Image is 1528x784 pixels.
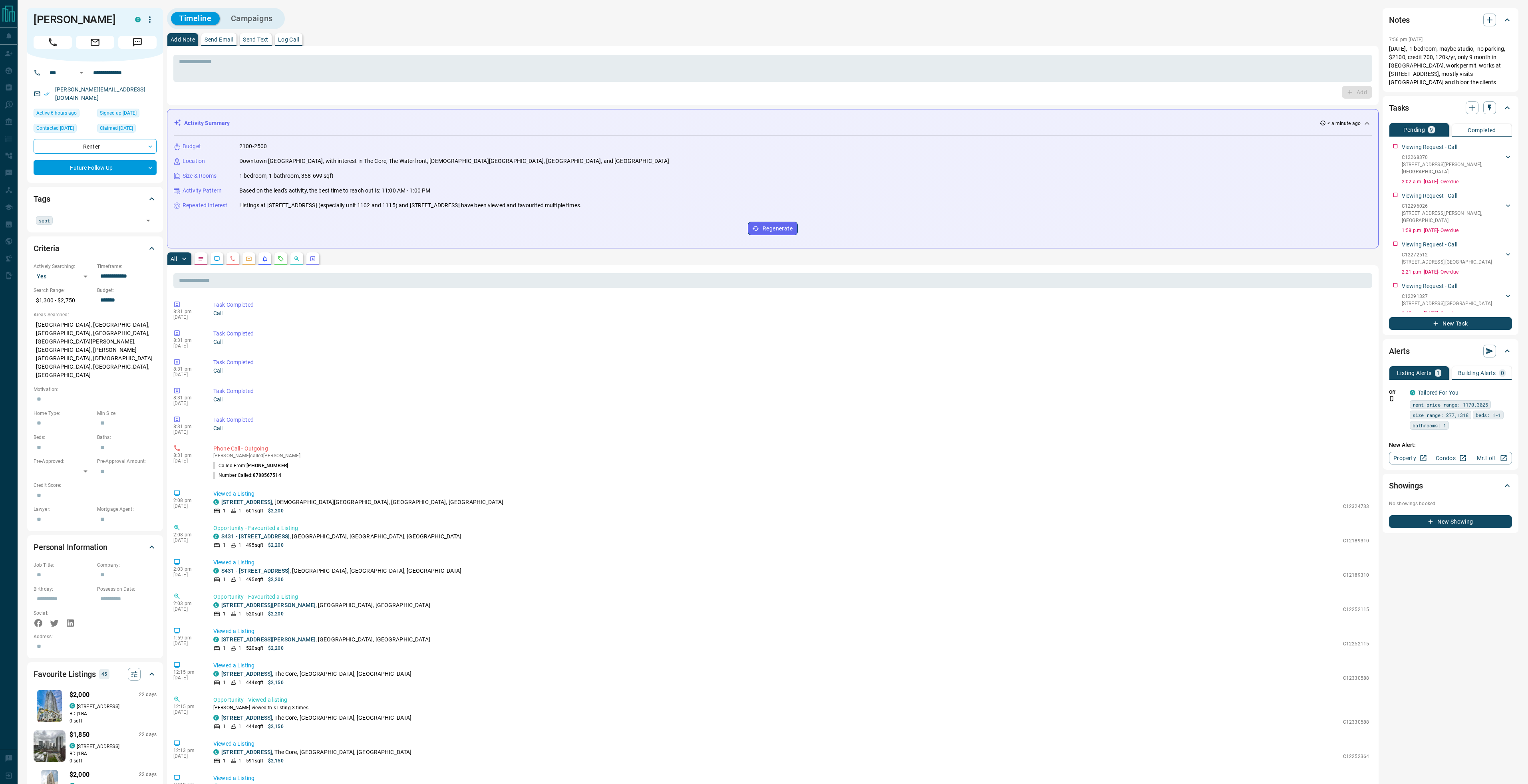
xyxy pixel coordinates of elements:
p: 1 [223,610,226,617]
p: BD | 1 BA [70,750,157,757]
p: Home Type: [34,410,93,417]
p: Task Completed [213,301,1369,309]
p: [DATE], 1 bedroom, maybe studio, no parking, $2100, credit 700, 120k/yr, only 9 month in [GEOGRAP... [1389,45,1512,87]
div: condos.ca [213,602,219,608]
p: $2,150 [268,679,284,686]
p: [DATE] [173,538,201,543]
p: C12189310 [1343,537,1369,544]
p: Based on the lead's activity, the best time to reach out is: 11:00 AM - 1:00 PM [239,187,430,195]
p: Call [213,367,1369,375]
span: bathrooms: 1 [1413,421,1446,429]
p: Baths: [97,434,157,441]
p: [STREET_ADDRESS] [77,703,119,710]
div: condos.ca [70,743,75,748]
p: [GEOGRAPHIC_DATA], [GEOGRAPHIC_DATA], [GEOGRAPHIC_DATA], [GEOGRAPHIC_DATA], [GEOGRAPHIC_DATA][PER... [34,318,157,382]
p: 1 [223,507,226,514]
p: 1 bedroom, 1 bathroom, 358-699 sqft [239,172,334,180]
a: Favourited listing$2,00022 dayscondos.ca[STREET_ADDRESS]BD |1BA0 sqft [34,689,157,724]
div: Notes [1389,10,1512,30]
p: $2,200 [268,507,284,514]
p: Activity Pattern [183,187,222,195]
p: Lawyer: [34,506,93,513]
h2: Criteria [34,242,60,255]
p: $1,850 [70,730,89,740]
p: 0 [1501,370,1504,376]
p: 1 [238,679,241,686]
p: Credit Score: [34,482,157,489]
p: 444 sqft [246,679,263,686]
span: size range: 277,1318 [1413,411,1468,419]
p: 1 [238,610,241,617]
img: Favourited listing [37,690,62,722]
h2: Personal Information [34,541,107,554]
a: Property [1389,452,1430,464]
div: Yes [34,270,93,283]
div: Sun Jul 06 2025 [97,109,157,120]
span: [PHONE_NUMBER] [246,463,288,468]
p: Min Size: [97,410,157,417]
p: [STREET_ADDRESS] , [GEOGRAPHIC_DATA] [1402,258,1492,266]
p: C12272512 [1402,251,1492,258]
p: $2,200 [268,645,284,652]
p: Viewed a Listing [213,774,1369,782]
p: Budget [183,142,201,151]
p: 1:59 pm [173,635,201,641]
p: 2100-2500 [239,142,267,151]
p: C12268370 [1402,154,1504,161]
svg: Email Verified [44,91,50,97]
p: [DATE] [173,641,201,646]
div: Future Follow Up [34,160,157,175]
p: 8:31 pm [173,453,201,458]
p: [STREET_ADDRESS] , [GEOGRAPHIC_DATA] [1402,300,1492,307]
svg: Agent Actions [310,256,316,262]
p: Timeframe: [97,263,157,270]
p: $2,150 [268,723,284,730]
p: Building Alerts [1458,370,1496,376]
p: Company: [97,562,157,569]
p: C12252364 [1343,753,1369,760]
p: 0 sqft [70,717,157,724]
p: Activity Summary [184,119,230,127]
div: Personal Information [34,538,157,557]
p: Viewed a Listing [213,558,1369,567]
span: 8788567514 [253,472,281,478]
p: No showings booked [1389,500,1512,507]
p: Opportunity - Favourited a Listing [213,593,1369,601]
p: Areas Searched: [34,311,157,318]
h2: Notes [1389,14,1410,26]
p: 12:15 pm [173,704,201,709]
p: Viewing Request - Call [1402,192,1457,200]
p: 0 sqft [70,757,157,764]
p: Send Email [205,37,233,42]
p: Number Called: [213,472,281,479]
p: [DATE] [173,503,201,509]
p: 1 [238,542,241,549]
p: 2:21 p.m. [DATE] - Overdue [1402,268,1512,276]
div: C12296026[STREET_ADDRESS][PERSON_NAME],[GEOGRAPHIC_DATA] [1402,201,1512,226]
div: condos.ca [213,568,219,574]
a: Favourited listing$1,85022 dayscondos.ca[STREET_ADDRESS]BD |1BA0 sqft [34,728,157,764]
p: Viewing Request - Call [1402,240,1457,249]
p: C12189310 [1343,572,1369,579]
div: Criteria [34,239,157,258]
p: C12296026 [1402,202,1504,210]
div: Alerts [1389,341,1512,361]
p: , The Core, [GEOGRAPHIC_DATA], [GEOGRAPHIC_DATA] [221,748,411,756]
p: 1 [238,723,241,730]
div: Showings [1389,476,1512,495]
button: Regenerate [748,222,798,235]
button: Timeline [171,12,220,25]
p: Pending [1403,127,1425,133]
p: 22 days [139,691,157,698]
p: [DATE] [173,709,201,715]
div: condos.ca [213,637,219,642]
p: 2:03 pm [173,566,201,572]
p: , [DEMOGRAPHIC_DATA][GEOGRAPHIC_DATA], [GEOGRAPHIC_DATA], [GEOGRAPHIC_DATA] [221,498,503,506]
p: 8:31 pm [173,337,201,343]
p: Viewed a Listing [213,740,1369,748]
svg: Calls [230,256,236,262]
p: 8:31 pm [173,366,201,372]
p: < a minute ago [1327,120,1361,127]
p: Phone Call - Outgoing [213,445,1369,453]
a: [STREET_ADDRESS] [221,671,272,677]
